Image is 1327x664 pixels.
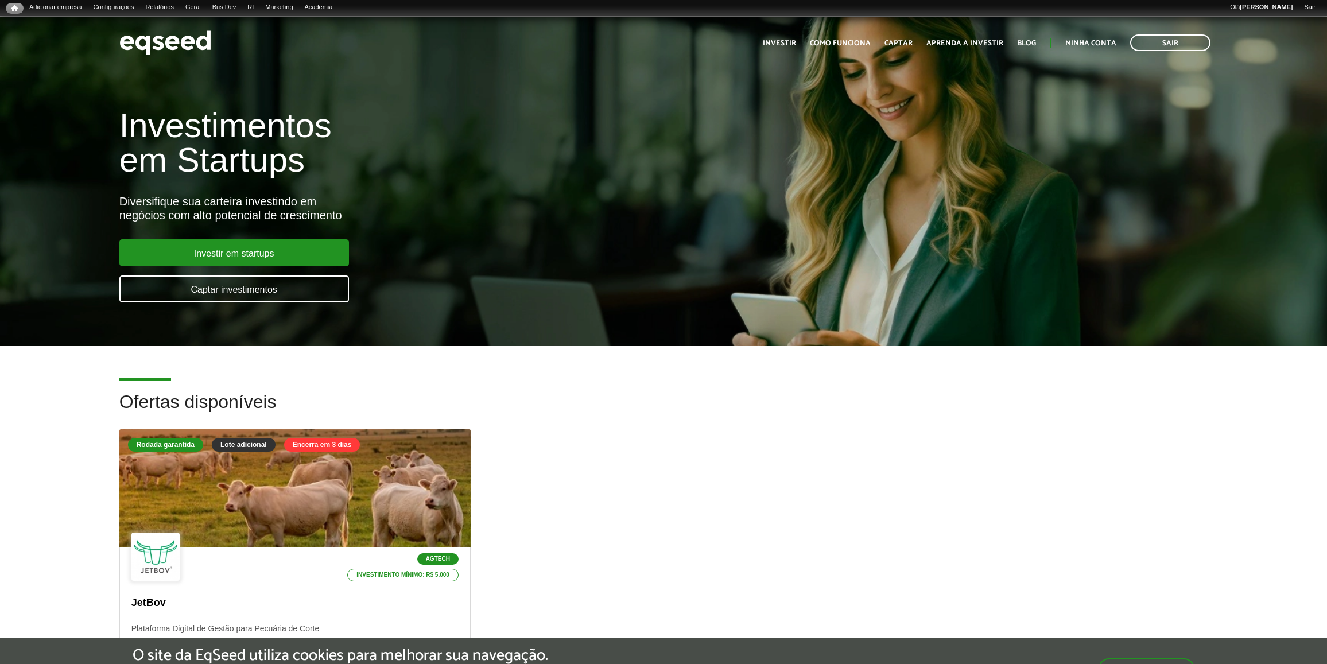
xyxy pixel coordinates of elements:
[1130,34,1210,51] a: Sair
[259,3,298,12] a: Marketing
[763,40,796,47] a: Investir
[1224,3,1298,12] a: Olá[PERSON_NAME]
[180,3,207,12] a: Geral
[1240,3,1293,10] strong: [PERSON_NAME]
[88,3,140,12] a: Configurações
[242,3,259,12] a: RI
[1298,3,1321,12] a: Sair
[884,40,913,47] a: Captar
[1065,40,1116,47] a: Minha conta
[139,3,179,12] a: Relatórios
[119,239,349,266] a: Investir em startups
[299,3,339,12] a: Academia
[6,3,24,14] a: Início
[128,438,203,452] div: Rodada garantida
[24,3,88,12] a: Adicionar empresa
[131,597,459,609] p: JetBov
[11,4,18,12] span: Início
[119,275,349,302] a: Captar investimentos
[119,392,1208,429] h2: Ofertas disponíveis
[810,40,871,47] a: Como funciona
[417,553,459,565] p: Agtech
[926,40,1003,47] a: Aprenda a investir
[119,108,766,177] h1: Investimentos em Startups
[284,438,360,452] div: Encerra em 3 dias
[207,3,242,12] a: Bus Dev
[212,438,276,452] div: Lote adicional
[131,624,459,649] p: Plataforma Digital de Gestão para Pecuária de Corte
[119,195,766,222] div: Diversifique sua carteira investindo em negócios com alto potencial de crescimento
[1017,40,1036,47] a: Blog
[347,569,459,581] p: Investimento mínimo: R$ 5.000
[119,28,211,58] img: EqSeed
